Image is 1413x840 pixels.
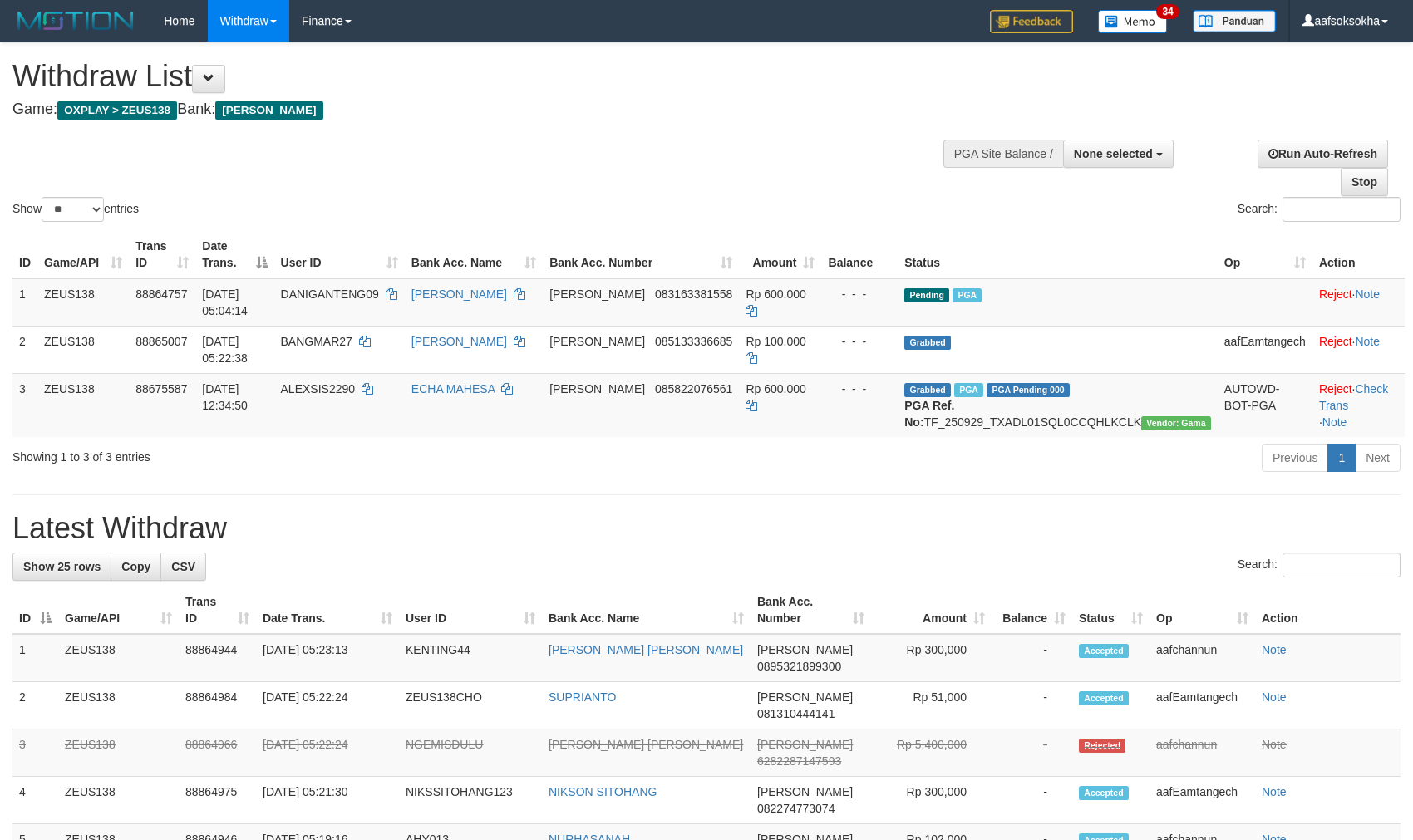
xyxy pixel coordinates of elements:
[992,729,1072,777] td: -
[274,231,405,278] th: User ID: activate to sort column ascending
[746,287,805,301] span: Rp 600.000
[904,383,951,397] span: Grabbed
[655,382,732,395] span: Copy 085822076561 to clipboard
[871,634,992,682] td: Rp 300,000
[405,231,543,278] th: Bank Acc. Name: activate to sort column ascending
[746,382,805,395] span: Rp 600.000
[399,634,542,682] td: KENTING44
[828,381,891,397] div: - - -
[1193,10,1276,32] img: panduan.png
[42,197,104,222] select: Showentries
[12,60,925,93] h1: Withdraw List
[1074,147,1153,160] span: None selected
[135,382,187,395] span: 88675587
[1150,587,1255,634] th: Op: activate to sort column ascending
[549,738,743,751] a: [PERSON_NAME] [PERSON_NAME]
[202,335,248,365] span: [DATE] 05:22:38
[179,777,256,824] td: 88864975
[1283,553,1401,577] input: Search:
[1262,444,1328,472] a: Previous
[542,587,751,634] th: Bank Acc. Name: activate to sort column ascending
[1079,691,1129,705] span: Accepted
[655,287,732,301] span: Copy 083163381558 to clipboard
[411,335,507,348] a: [PERSON_NAME]
[12,326,37,373] td: 2
[57,101,177,120] span: OXPLAY > ZEUS138
[1079,739,1125,753] span: Rejected
[12,278,37,327] td: 1
[739,231,821,278] th: Amount: activate to sort column ascending
[1283,197,1401,222] input: Search:
[1141,416,1211,430] span: Vendor URL: https://trx31.1velocity.biz
[37,373,129,437] td: ZEUS138
[129,231,195,278] th: Trans ID: activate to sort column ascending
[281,335,352,348] span: BANGMAR27
[202,382,248,412] span: [DATE] 12:34:50
[135,335,187,348] span: 88865007
[37,326,129,373] td: ZEUS138
[1262,785,1287,798] a: Note
[1319,335,1352,348] a: Reject
[256,777,399,824] td: [DATE] 05:21:30
[1355,335,1380,348] a: Note
[399,777,542,824] td: NIKSSITOHANG123
[1156,4,1179,19] span: 34
[549,335,645,348] span: [PERSON_NAME]
[202,287,248,317] span: [DATE] 05:04:14
[1262,690,1287,704] a: Note
[12,634,58,682] td: 1
[549,287,645,301] span: [PERSON_NAME]
[543,231,739,278] th: Bank Acc. Number: activate to sort column ascending
[121,560,150,573] span: Copy
[12,587,58,634] th: ID: activate to sort column descending
[1072,587,1150,634] th: Status: activate to sort column ascending
[111,553,161,581] a: Copy
[746,335,805,348] span: Rp 100.000
[987,383,1070,397] span: PGA Pending
[1258,140,1388,168] a: Run Auto-Refresh
[655,335,732,348] span: Copy 085133336685 to clipboard
[549,690,616,704] a: SUPRIANTO
[58,587,179,634] th: Game/API: activate to sort column ascending
[37,231,129,278] th: Game/API: activate to sort column ascending
[1079,786,1129,800] span: Accepted
[1079,644,1129,658] span: Accepted
[1312,326,1405,373] td: ·
[1063,140,1174,168] button: None selected
[1319,287,1352,301] a: Reject
[58,777,179,824] td: ZEUS138
[1218,231,1312,278] th: Op: activate to sort column ascending
[943,140,1063,168] div: PGA Site Balance /
[256,587,399,634] th: Date Trans.: activate to sort column ascending
[179,634,256,682] td: 88864944
[1355,287,1380,301] a: Note
[281,287,379,301] span: DANIGANTENG09
[757,643,853,656] span: [PERSON_NAME]
[12,231,37,278] th: ID
[1312,278,1405,327] td: ·
[1238,197,1401,222] label: Search:
[992,777,1072,824] td: -
[954,383,983,397] span: Marked by aafpengsreynich
[12,553,111,581] a: Show 25 rows
[37,278,129,327] td: ZEUS138
[992,587,1072,634] th: Balance: activate to sort column ascending
[751,587,871,634] th: Bank Acc. Number: activate to sort column ascending
[1341,168,1388,196] a: Stop
[179,729,256,777] td: 88864966
[215,101,322,120] span: [PERSON_NAME]
[256,682,399,729] td: [DATE] 05:22:24
[12,8,139,33] img: MOTION_logo.png
[953,288,982,302] span: Marked by aafkaynarin
[12,373,37,437] td: 3
[1238,553,1401,577] label: Search:
[757,738,853,751] span: [PERSON_NAME]
[58,682,179,729] td: ZEUS138
[828,333,891,350] div: - - -
[757,785,853,798] span: [PERSON_NAME]
[12,729,58,777] td: 3
[1355,444,1401,472] a: Next
[871,587,992,634] th: Amount: activate to sort column ascending
[549,785,657,798] a: NIKSON SITOHANG
[179,587,256,634] th: Trans ID: activate to sort column ascending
